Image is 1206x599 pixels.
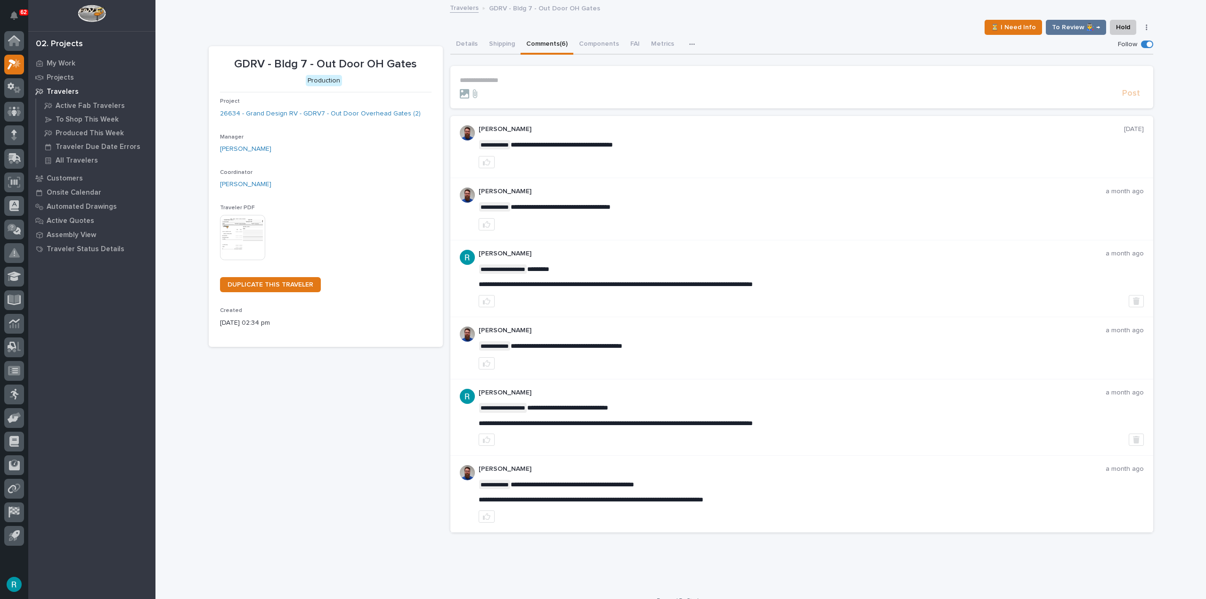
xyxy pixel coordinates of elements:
div: Notifications62 [12,11,24,26]
a: 26634 - Grand Design RV - GDRV7 - Out Door Overhead Gates (2) [220,109,421,119]
a: Travelers [28,84,155,98]
a: Assembly View [28,228,155,242]
p: Traveler Due Date Errors [56,143,140,151]
p: [PERSON_NAME] [479,465,1106,473]
p: Active Fab Travelers [56,102,125,110]
p: a month ago [1106,465,1144,473]
img: Workspace Logo [78,5,106,22]
img: ACg8ocLIQ8uTLu8xwXPI_zF_j4cWilWA_If5Zu0E3tOGGkFk=s96-c [460,389,475,404]
button: users-avatar [4,574,24,594]
a: Active Quotes [28,213,155,228]
img: ACg8ocLIQ8uTLu8xwXPI_zF_j4cWilWA_If5Zu0E3tOGGkFk=s96-c [460,250,475,265]
p: [DATE] 02:34 pm [220,318,432,328]
button: Components [573,35,625,55]
span: Hold [1116,22,1130,33]
p: 62 [21,9,27,16]
p: Travelers [47,88,79,96]
a: Traveler Due Date Errors [36,140,155,153]
p: a month ago [1106,389,1144,397]
a: Active Fab Travelers [36,99,155,112]
a: Onsite Calendar [28,185,155,199]
p: [PERSON_NAME] [479,125,1124,133]
button: like this post [479,357,495,369]
span: ⏳ I Need Info [991,22,1036,33]
p: Automated Drawings [47,203,117,211]
a: Projects [28,70,155,84]
button: like this post [479,434,495,446]
button: Notifications [4,6,24,25]
button: To Review 👨‍🏭 → [1046,20,1106,35]
a: Automated Drawings [28,199,155,213]
p: All Travelers [56,156,98,165]
a: [PERSON_NAME] [220,144,271,154]
button: like this post [479,218,495,230]
button: ⏳ I Need Info [985,20,1042,35]
a: My Work [28,56,155,70]
div: Production [306,75,342,87]
p: Assembly View [47,231,96,239]
p: Projects [47,74,74,82]
span: Manager [220,134,244,140]
button: Metrics [645,35,680,55]
p: Active Quotes [47,217,94,225]
p: a month ago [1106,250,1144,258]
p: [PERSON_NAME] [479,327,1106,335]
a: Travelers [450,2,479,13]
p: a month ago [1106,327,1144,335]
p: Onsite Calendar [47,189,101,197]
a: To Shop This Week [36,113,155,126]
p: GDRV - Bldg 7 - Out Door OH Gates [220,57,432,71]
p: [DATE] [1124,125,1144,133]
img: 6hTokn1ETDGPf9BPokIQ [460,125,475,140]
span: Coordinator [220,170,253,175]
button: Comments (6) [521,35,573,55]
span: DUPLICATE THIS TRAVELER [228,281,313,288]
button: Delete post [1129,295,1144,307]
p: My Work [47,59,75,68]
p: [PERSON_NAME] [479,250,1106,258]
p: Follow [1118,41,1137,49]
img: 6hTokn1ETDGPf9BPokIQ [460,465,475,480]
button: Details [450,35,483,55]
span: Project [220,98,240,104]
span: Post [1122,88,1140,99]
button: like this post [479,156,495,168]
span: To Review 👨‍🏭 → [1052,22,1100,33]
a: Produced This Week [36,126,155,139]
img: 6hTokn1ETDGPf9BPokIQ [460,327,475,342]
button: FAI [625,35,645,55]
a: All Travelers [36,154,155,167]
span: Traveler PDF [220,205,255,211]
a: Traveler Status Details [28,242,155,256]
p: [PERSON_NAME] [479,188,1106,196]
button: like this post [479,295,495,307]
a: Customers [28,171,155,185]
button: Delete post [1129,434,1144,446]
button: Post [1118,88,1144,99]
button: Hold [1110,20,1136,35]
span: Created [220,308,242,313]
img: 6hTokn1ETDGPf9BPokIQ [460,188,475,203]
p: [PERSON_NAME] [479,389,1106,397]
p: Traveler Status Details [47,245,124,254]
div: 02. Projects [36,39,83,49]
a: [PERSON_NAME] [220,180,271,189]
p: GDRV - Bldg 7 - Out Door OH Gates [489,2,600,13]
p: To Shop This Week [56,115,119,124]
p: Customers [47,174,83,183]
a: DUPLICATE THIS TRAVELER [220,277,321,292]
button: Shipping [483,35,521,55]
p: a month ago [1106,188,1144,196]
button: like this post [479,510,495,523]
p: Produced This Week [56,129,124,138]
